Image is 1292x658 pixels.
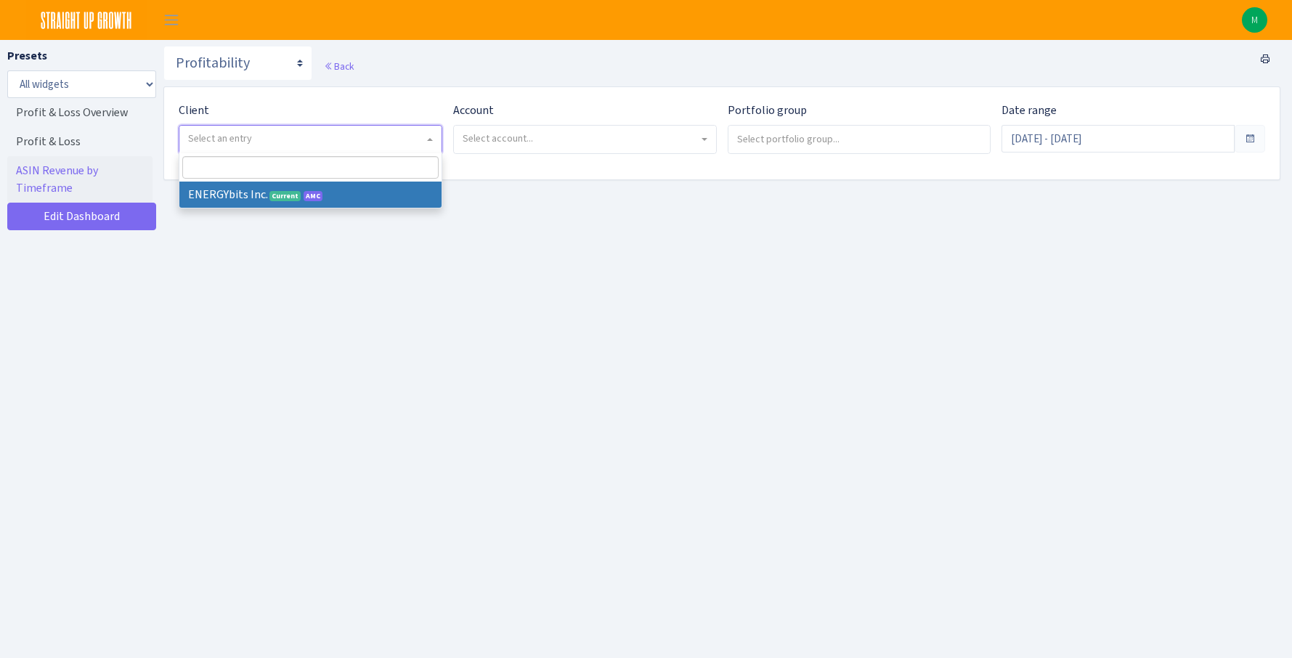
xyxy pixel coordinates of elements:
[1242,7,1267,33] a: M
[1242,7,1267,33] img: Michael Sette
[179,102,209,119] label: Client
[728,126,991,152] input: Select portfolio group...
[269,191,301,201] span: Current
[7,47,47,65] label: Presets
[7,98,153,127] a: Profit & Loss Overview
[728,102,807,119] label: Portfolio group
[153,8,190,32] button: Toggle navigation
[7,203,156,230] a: Edit Dashboard
[7,156,153,203] a: ASIN Revenue by Timeframe
[179,182,442,208] li: ENERGYbits Inc.
[7,127,153,156] a: Profit & Loss
[453,102,494,119] label: Account
[304,191,322,201] span: AMC
[188,131,252,145] span: Select an entry
[1001,102,1057,119] label: Date range
[463,131,533,145] span: Select account...
[324,60,354,73] a: Back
